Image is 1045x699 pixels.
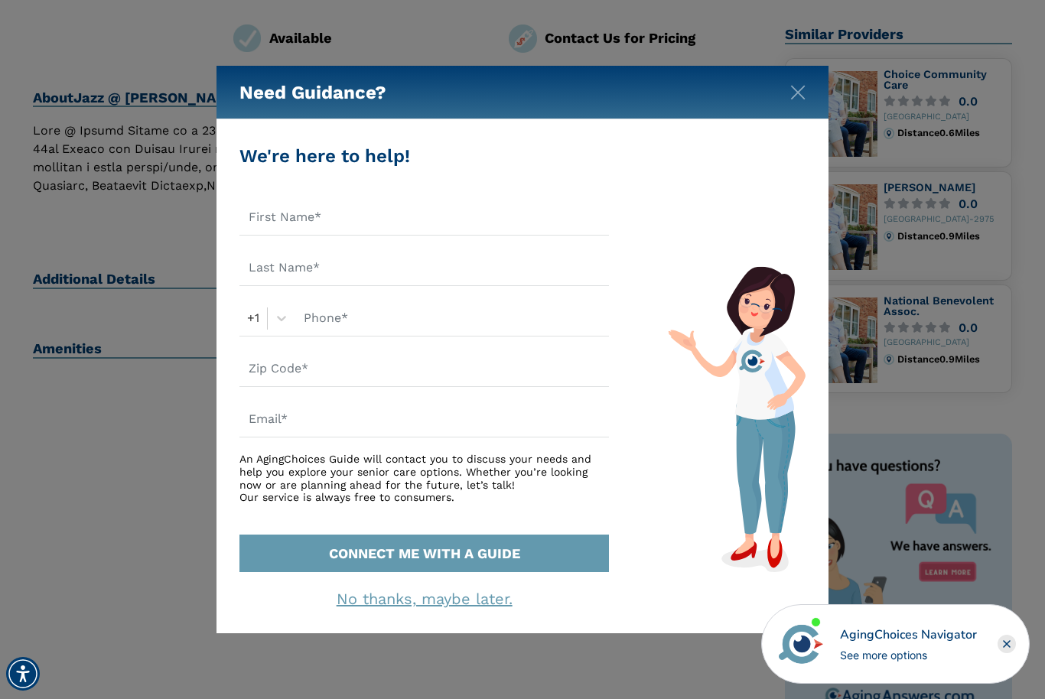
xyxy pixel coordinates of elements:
div: AgingChoices Navigator [840,626,977,644]
img: match-guide-form.svg [668,266,806,572]
div: Accessibility Menu [6,657,40,691]
div: An AgingChoices Guide will contact you to discuss your needs and help you explore your senior car... [239,453,609,504]
input: First Name* [239,200,609,236]
img: avatar [775,618,827,670]
button: CONNECT ME WITH A GUIDE [239,535,609,572]
div: We're here to help! [239,142,609,170]
h5: Need Guidance? [239,66,386,119]
div: Close [998,635,1016,653]
a: No thanks, maybe later. [337,590,513,608]
img: modal-close.svg [790,85,806,100]
input: Zip Code* [239,352,609,387]
button: Close [790,82,806,97]
div: See more options [840,647,977,663]
input: Last Name* [239,251,609,286]
input: Phone* [295,301,609,336]
input: Email* [239,402,609,437]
